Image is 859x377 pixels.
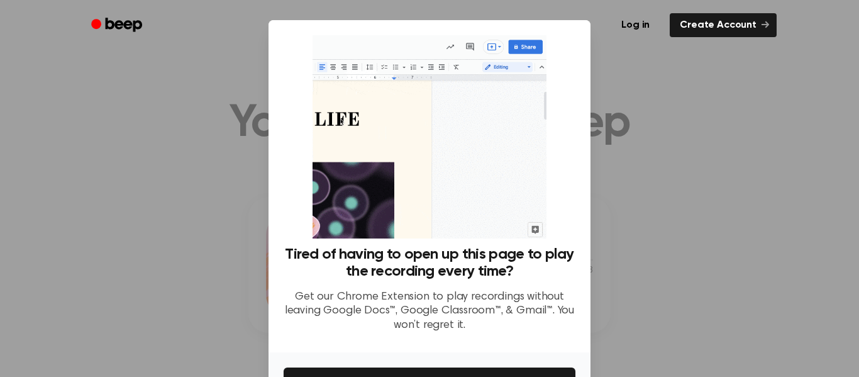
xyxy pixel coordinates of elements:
[82,13,153,38] a: Beep
[313,35,546,239] img: Beep extension in action
[284,290,575,333] p: Get our Chrome Extension to play recordings without leaving Google Docs™, Google Classroom™, & Gm...
[670,13,777,37] a: Create Account
[284,246,575,280] h3: Tired of having to open up this page to play the recording every time?
[609,11,662,40] a: Log in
